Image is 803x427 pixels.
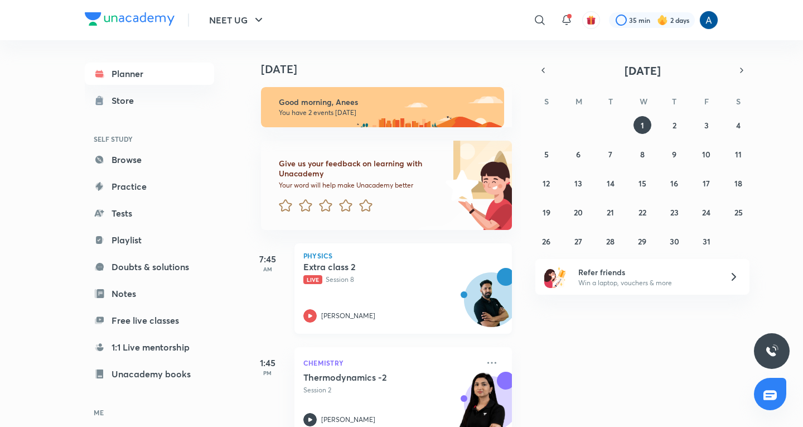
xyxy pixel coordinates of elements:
[538,145,555,163] button: October 5, 2025
[736,120,741,131] abbr: October 4, 2025
[569,145,587,163] button: October 6, 2025
[245,370,290,376] p: PM
[633,116,651,134] button: October 1, 2025
[734,178,742,189] abbr: October 18, 2025
[261,87,504,127] img: morning
[698,145,715,163] button: October 10, 2025
[202,9,272,31] button: NEET UG
[85,403,214,422] h6: ME
[408,141,512,230] img: feedback_image
[638,236,646,247] abbr: October 29, 2025
[245,266,290,272] p: AM
[542,236,550,247] abbr: October 26, 2025
[569,174,587,192] button: October 13, 2025
[321,415,375,425] p: [PERSON_NAME]
[698,174,715,192] button: October 17, 2025
[303,372,442,383] h5: Thermodynamics -2
[607,207,614,218] abbr: October 21, 2025
[633,232,651,250] button: October 29, 2025
[698,116,715,134] button: October 3, 2025
[665,116,683,134] button: October 2, 2025
[85,63,214,85] a: Planner
[703,178,710,189] abbr: October 17, 2025
[544,96,549,107] abbr: Sunday
[85,129,214,148] h6: SELF STUDY
[85,202,214,224] a: Tests
[85,12,175,26] img: Company Logo
[698,232,715,250] button: October 31, 2025
[261,63,523,76] h4: [DATE]
[665,145,683,163] button: October 9, 2025
[729,116,747,134] button: October 4, 2025
[85,89,214,112] a: Store
[578,278,715,288] p: Win a laptop, vouchers & more
[544,266,567,288] img: referral
[657,15,668,26] img: streak
[321,311,375,321] p: [PERSON_NAME]
[765,344,778,358] img: ttu
[638,178,646,189] abbr: October 15, 2025
[544,149,549,160] abbr: October 5, 2025
[608,96,613,107] abbr: Tuesday
[279,159,442,179] h6: Give us your feedback on learning with Unacademy
[574,236,582,247] abbr: October 27, 2025
[606,236,615,247] abbr: October 28, 2025
[729,174,747,192] button: October 18, 2025
[586,15,596,25] img: avatar
[699,11,718,30] img: Anees Ahmed
[734,207,743,218] abbr: October 25, 2025
[633,145,651,163] button: October 8, 2025
[698,203,715,221] button: October 24, 2025
[640,149,645,160] abbr: October 8, 2025
[602,232,620,250] button: October 28, 2025
[729,145,747,163] button: October 11, 2025
[303,275,478,285] p: Session 8
[665,174,683,192] button: October 16, 2025
[85,229,214,251] a: Playlist
[85,309,214,332] a: Free live classes
[85,363,214,385] a: Unacademy books
[672,149,676,160] abbr: October 9, 2025
[670,207,679,218] abbr: October 23, 2025
[245,356,290,370] h5: 1:45
[607,178,615,189] abbr: October 14, 2025
[85,175,214,198] a: Practice
[465,279,518,332] img: Avatar
[735,149,742,160] abbr: October 11, 2025
[729,203,747,221] button: October 25, 2025
[633,203,651,221] button: October 22, 2025
[665,232,683,250] button: October 30, 2025
[538,232,555,250] button: October 26, 2025
[625,63,661,78] span: [DATE]
[582,11,600,29] button: avatar
[303,275,322,284] span: Live
[670,178,678,189] abbr: October 16, 2025
[602,145,620,163] button: October 7, 2025
[574,207,583,218] abbr: October 20, 2025
[551,63,734,78] button: [DATE]
[245,252,290,266] h5: 7:45
[673,120,676,131] abbr: October 2, 2025
[303,261,442,272] h5: Extra class 2
[569,203,587,221] button: October 20, 2025
[576,149,581,160] abbr: October 6, 2025
[704,120,709,131] abbr: October 3, 2025
[303,385,478,395] p: Session 2
[672,96,676,107] abbr: Thursday
[578,266,715,278] h6: Refer friends
[85,12,175,28] a: Company Logo
[704,96,709,107] abbr: Friday
[279,97,494,107] h6: Good morning, Anees
[665,203,683,221] button: October 23, 2025
[641,120,644,131] abbr: October 1, 2025
[303,252,503,259] p: Physics
[602,174,620,192] button: October 14, 2025
[670,236,679,247] abbr: October 30, 2025
[602,203,620,221] button: October 21, 2025
[638,207,646,218] abbr: October 22, 2025
[702,207,710,218] abbr: October 24, 2025
[85,256,214,278] a: Doubts & solutions
[303,356,478,370] p: Chemistry
[85,336,214,358] a: 1:1 Live mentorship
[569,232,587,250] button: October 27, 2025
